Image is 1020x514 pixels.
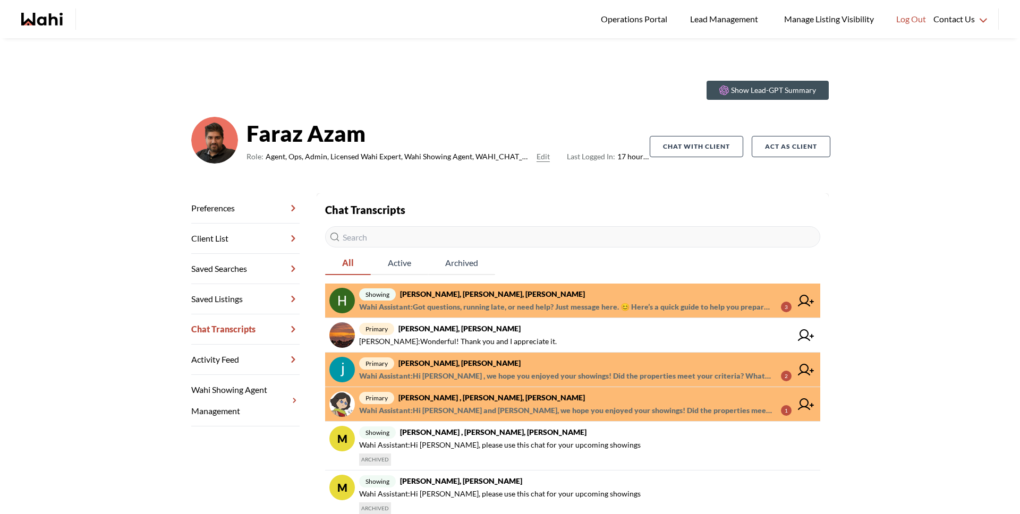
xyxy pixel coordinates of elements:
[329,391,355,417] img: chat avatar
[191,375,300,426] a: Wahi Showing Agent Management
[359,426,396,439] span: showing
[650,136,743,157] button: Chat with client
[567,152,615,161] span: Last Logged In:
[191,193,300,224] a: Preferences
[896,12,926,26] span: Log Out
[731,85,816,96] p: Show Lead-GPT Summary
[246,150,263,163] span: Role:
[400,289,585,298] strong: [PERSON_NAME], [PERSON_NAME], [PERSON_NAME]
[325,203,405,216] strong: Chat Transcripts
[325,226,820,247] input: Search
[707,81,829,100] button: Show Lead-GPT Summary
[371,252,428,274] span: Active
[325,387,820,422] a: primary[PERSON_NAME] , [PERSON_NAME], [PERSON_NAME]Wahi Assistant:Hi [PERSON_NAME] and [PERSON_NA...
[400,427,586,436] strong: [PERSON_NAME] , [PERSON_NAME], [PERSON_NAME]
[781,12,877,26] span: Manage Listing Visibility
[329,322,355,348] img: chat avatar
[781,405,792,416] div: 1
[400,476,522,485] strong: [PERSON_NAME], [PERSON_NAME]
[398,324,521,333] strong: [PERSON_NAME], [PERSON_NAME]
[191,254,300,284] a: Saved Searches
[359,475,396,487] span: showing
[266,150,532,163] span: Agent, Ops, Admin, Licensed Wahi Expert, Wahi Showing Agent, WAHI_CHAT_MODERATOR
[359,453,391,466] span: ARCHIVED
[191,314,300,345] a: Chat Transcripts
[191,284,300,314] a: Saved Listings
[359,288,396,301] span: showing
[325,284,820,318] a: showing[PERSON_NAME], [PERSON_NAME], [PERSON_NAME]Wahi Assistant:Got questions, running late, or ...
[567,150,650,163] span: 17 hours ago
[752,136,830,157] button: Act as Client
[398,358,521,367] strong: [PERSON_NAME], [PERSON_NAME]
[325,422,820,470] a: Mshowing[PERSON_NAME] , [PERSON_NAME], [PERSON_NAME]Wahi Assistant:Hi [PERSON_NAME], please use t...
[359,370,772,382] span: Wahi Assistant : Hi [PERSON_NAME] , we hope you enjoyed your showings! Did the properties meet yo...
[428,252,495,275] button: Archived
[690,12,762,26] span: Lead Management
[325,318,820,353] a: primary[PERSON_NAME], [PERSON_NAME][PERSON_NAME]:Wonderful! Thank you and I appreciate it.
[329,426,355,451] div: M
[246,117,650,149] strong: Faraz Azam
[359,323,394,335] span: primary
[359,301,772,313] span: Wahi Assistant : Got questions, running late, or need help? Just message here. 😊 Here’s a quick g...
[359,392,394,404] span: primary
[21,13,63,25] a: Wahi homepage
[325,252,371,275] button: All
[428,252,495,274] span: Archived
[359,404,772,417] span: Wahi Assistant : Hi [PERSON_NAME] and [PERSON_NAME], we hope you enjoyed your showings! Did the p...
[329,475,355,500] div: M
[359,439,641,451] span: Wahi Assistant : Hi [PERSON_NAME], please use this chat for your upcoming showings
[191,117,238,164] img: d03c15c2156146a3.png
[781,371,792,381] div: 2
[398,393,585,402] strong: [PERSON_NAME] , [PERSON_NAME], [PERSON_NAME]
[601,12,671,26] span: Operations Portal
[325,353,820,387] a: primary[PERSON_NAME], [PERSON_NAME]Wahi Assistant:Hi [PERSON_NAME] , we hope you enjoyed your sho...
[191,345,300,375] a: Activity Feed
[359,357,394,370] span: primary
[371,252,428,275] button: Active
[191,224,300,254] a: Client List
[781,302,792,312] div: 3
[329,357,355,382] img: chat avatar
[359,487,641,500] span: Wahi Assistant : Hi [PERSON_NAME], please use this chat for your upcoming showings
[537,150,550,163] button: Edit
[325,252,371,274] span: All
[359,335,557,348] span: [PERSON_NAME] : Wonderful! Thank you and I appreciate it.
[329,288,355,313] img: chat avatar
